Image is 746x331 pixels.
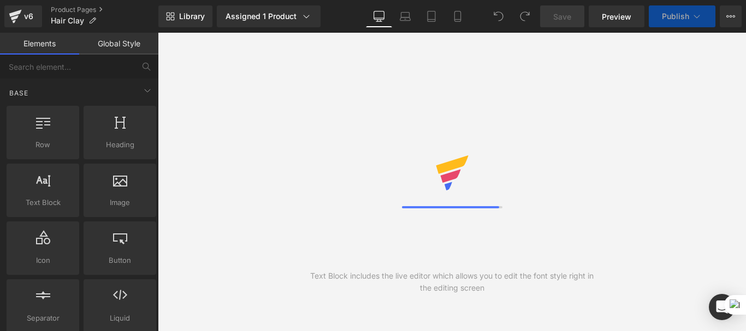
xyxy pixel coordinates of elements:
[87,139,153,151] span: Heading
[305,270,599,294] div: Text Block includes the live editor which allows you to edit the font style right in the editing ...
[366,5,392,27] a: Desktop
[10,139,76,151] span: Row
[662,12,689,21] span: Publish
[226,11,312,22] div: Assigned 1 Product
[22,9,35,23] div: v6
[488,5,510,27] button: Undo
[392,5,418,27] a: Laptop
[514,5,536,27] button: Redo
[87,255,153,266] span: Button
[179,11,205,21] span: Library
[51,16,84,25] span: Hair Clay
[553,11,571,22] span: Save
[87,312,153,324] span: Liquid
[10,255,76,266] span: Icon
[649,5,715,27] button: Publish
[589,5,644,27] a: Preview
[87,197,153,208] span: Image
[158,5,212,27] a: New Library
[709,294,735,320] div: Open Intercom Messenger
[10,312,76,324] span: Separator
[4,5,42,27] a: v6
[79,33,158,55] a: Global Style
[720,5,742,27] button: More
[602,11,631,22] span: Preview
[51,5,158,14] a: Product Pages
[8,88,29,98] span: Base
[418,5,445,27] a: Tablet
[10,197,76,208] span: Text Block
[445,5,471,27] a: Mobile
